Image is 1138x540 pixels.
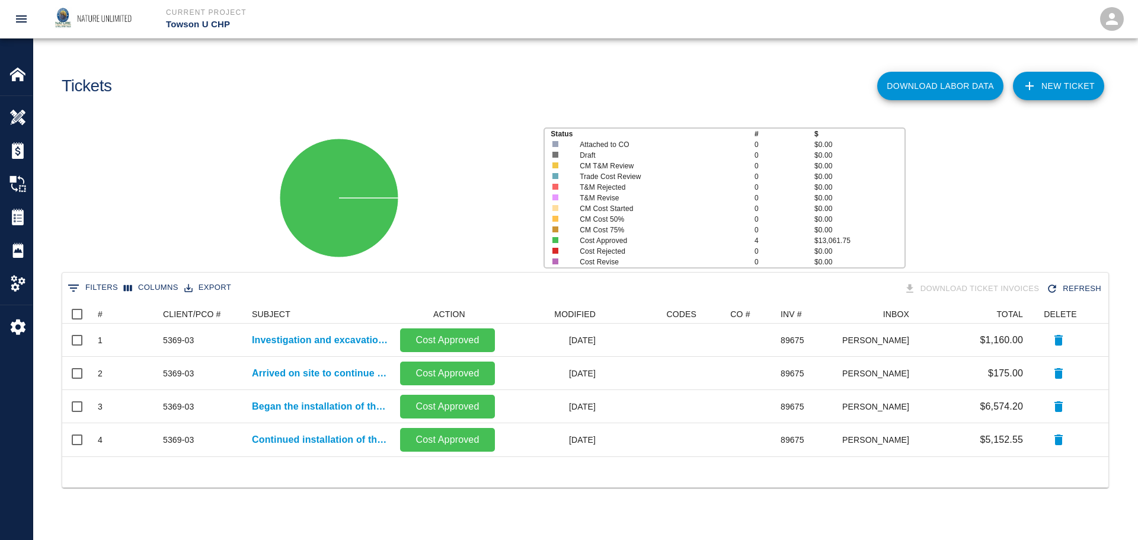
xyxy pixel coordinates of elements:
div: Refresh the list [1044,279,1106,299]
div: [PERSON_NAME] [843,357,915,390]
p: $ [814,129,904,139]
div: [DATE] [501,390,602,423]
div: CO # [730,305,750,324]
p: 0 [755,214,814,225]
a: Investigation and excavation to locate sleeves [252,333,388,347]
a: NEW TICKET [1013,72,1104,100]
div: [DATE] [501,423,602,456]
div: 5369-03 [163,401,194,413]
div: # [92,305,157,324]
button: Export [181,279,234,297]
p: 0 [755,193,814,203]
p: 0 [755,257,814,267]
div: [DATE] [501,324,602,357]
button: Show filters [65,279,121,298]
div: [DATE] [501,357,602,390]
div: DELETE [1029,305,1088,324]
p: Cost Approved [405,433,490,447]
div: MODIFIED [554,305,596,324]
div: 89675 [781,334,804,346]
a: Arrived on site to continue to locate sleeves and start... [252,366,388,381]
a: Continued installation of the irrigation system. [252,433,388,447]
div: INBOX [843,305,915,324]
p: $0.00 [814,193,904,203]
div: 5369-03 [163,334,194,346]
p: $13,061.75 [814,235,904,246]
div: # [98,305,103,324]
div: INV # [775,305,843,324]
p: T&M Rejected [580,182,737,193]
p: # [755,129,814,139]
div: CO # [702,305,775,324]
div: 89675 [781,401,804,413]
p: Cost Approved [405,366,490,381]
p: T&M Revise [580,193,737,203]
p: $0.00 [814,182,904,193]
p: Attached to CO [580,139,737,150]
div: CLIENT/PCO # [163,305,221,324]
p: $0.00 [814,171,904,182]
div: CODES [666,305,696,324]
div: MODIFIED [501,305,602,324]
p: $0.00 [814,257,904,267]
p: 0 [755,182,814,193]
div: SUBJECT [246,305,394,324]
div: ACTION [433,305,465,324]
p: Cost Approved [405,333,490,347]
div: Tickets download in groups of 15 [902,279,1044,299]
p: CM T&M Review [580,161,737,171]
p: 0 [755,161,814,171]
p: $0.00 [814,139,904,150]
p: 0 [755,225,814,235]
p: $0.00 [814,225,904,235]
p: Cost Revise [580,257,737,267]
div: 89675 [781,434,804,446]
p: $0.00 [814,214,904,225]
div: 3 [98,401,103,413]
p: CM Cost 50% [580,214,737,225]
p: Trade Cost Review [580,171,737,182]
p: 0 [755,150,814,161]
p: $175.00 [988,366,1023,381]
div: 5369-03 [163,434,194,446]
div: 4 [98,434,103,446]
div: CODES [602,305,702,324]
iframe: Chat Widget [1079,483,1138,540]
p: $0.00 [814,150,904,161]
p: $0.00 [814,203,904,214]
p: $6,574.20 [980,400,1023,414]
div: INV # [781,305,802,324]
p: 0 [755,246,814,257]
div: [PERSON_NAME] [843,390,915,423]
p: Current Project [166,7,633,18]
div: INBOX [883,305,909,324]
p: $0.00 [814,246,904,257]
div: TOTAL [996,305,1023,324]
div: CLIENT/PCO # [157,305,246,324]
p: Cost Rejected [580,246,737,257]
p: Draft [580,150,737,161]
div: DELETE [1044,305,1076,324]
p: CM Cost 75% [580,225,737,235]
a: Began the installation of the irrigation system. [252,400,388,414]
div: 89675 [781,368,804,379]
img: Nature Unlimited [49,2,142,36]
div: ACTION [394,305,501,324]
div: 5369-03 [163,368,194,379]
div: SUBJECT [252,305,290,324]
p: CM Cost Started [580,203,737,214]
p: Status [551,129,755,139]
p: $0.00 [814,161,904,171]
div: [PERSON_NAME] [843,423,915,456]
div: TOTAL [915,305,1029,324]
button: open drawer [7,5,36,33]
button: Refresh [1044,279,1106,299]
p: Cost Approved [580,235,737,246]
p: 4 [755,235,814,246]
button: Select columns [121,279,181,297]
p: $1,160.00 [980,333,1023,347]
